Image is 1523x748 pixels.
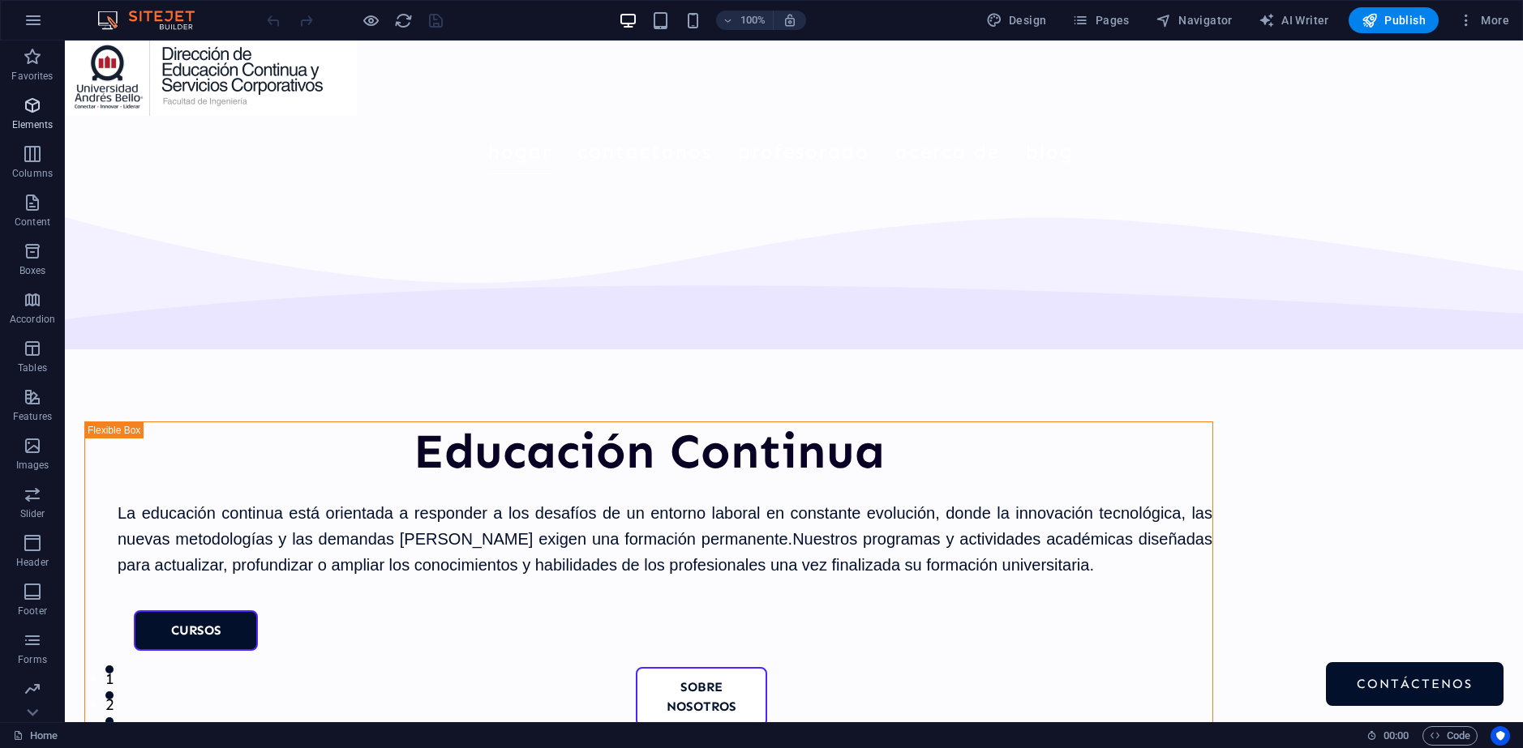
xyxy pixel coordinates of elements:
span: Design [986,12,1047,28]
span: AI Writer [1259,12,1329,28]
span: Pages [1072,12,1129,28]
span: Code [1430,726,1470,746]
p: Favorites [11,70,53,83]
button: Click here to leave preview mode and continue editing [361,11,380,30]
p: Boxes [19,264,46,277]
p: Accordion [10,313,55,326]
button: Pages [1066,7,1135,33]
a: Click to cancel selection. Double-click to open Pages [13,726,58,746]
h6: Session time [1366,726,1409,746]
button: AI Writer [1252,7,1336,33]
i: Reload page [394,11,413,30]
p: Content [15,216,50,229]
p: Slider [20,507,45,520]
button: reload [393,11,413,30]
span: More [1458,12,1509,28]
p: Marketing [10,702,54,715]
span: Publish [1362,12,1426,28]
i: On resize automatically adjust zoom level to fit chosen device. [783,13,797,28]
span: Navigator [1156,12,1233,28]
p: Columns [12,167,53,180]
p: Elements [12,118,54,131]
p: Tables [18,361,47,374]
button: More [1452,7,1516,33]
button: Publish [1349,7,1439,33]
p: Footer [18,605,47,618]
button: Design [980,7,1053,33]
p: Header [16,556,49,569]
p: Features [13,410,52,423]
span: : [1395,729,1397,742]
h6: 100% [740,11,766,30]
span: 00 00 [1384,726,1409,746]
button: Usercentrics [1491,726,1510,746]
button: Navigator [1149,7,1239,33]
button: Code [1422,726,1478,746]
button: 100% [716,11,774,30]
p: Images [16,459,49,472]
img: Editor Logo [93,11,215,30]
p: Forms [18,653,47,666]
